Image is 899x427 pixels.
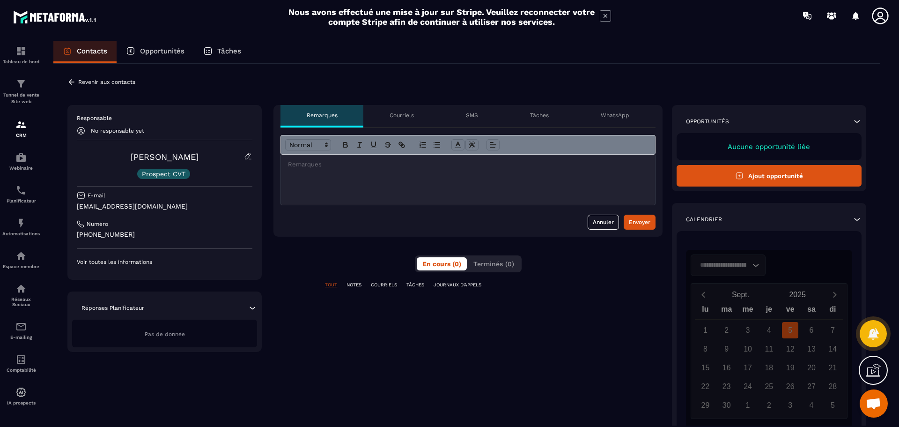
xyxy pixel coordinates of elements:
[13,8,97,25] img: logo
[2,59,40,64] p: Tableau de bord
[860,390,888,418] a: Ouvrir le chat
[2,133,40,138] p: CRM
[194,41,251,63] a: Tâches
[140,47,184,55] p: Opportunités
[434,282,481,288] p: JOURNAUX D'APPELS
[390,112,414,119] p: Courriels
[686,118,729,125] p: Opportunités
[91,127,144,134] p: No responsable yet
[686,142,852,151] p: Aucune opportunité liée
[145,331,185,337] span: Pas de donnée
[307,112,338,119] p: Remarques
[77,230,252,239] p: [PHONE_NUMBER]
[624,215,656,230] button: Envoyer
[629,217,650,227] div: Envoyer
[77,202,252,211] p: [EMAIL_ADDRESS][DOMAIN_NAME]
[371,282,397,288] p: COURRIELS
[217,47,241,55] p: Tâches
[346,282,361,288] p: NOTES
[468,257,520,270] button: Terminés (0)
[15,152,27,163] img: automations
[2,276,40,314] a: social-networksocial-networkRéseaux Sociaux
[2,264,40,269] p: Espace membre
[15,354,27,365] img: accountant
[88,192,105,199] p: E-mail
[588,215,619,230] button: Annuler
[601,112,629,119] p: WhatsApp
[2,335,40,340] p: E-mailing
[288,7,595,27] h2: Nous avons effectué une mise à jour sur Stripe. Veuillez reconnecter votre compte Stripe afin de ...
[417,257,467,270] button: En cours (0)
[77,114,252,122] p: Responsable
[15,321,27,332] img: email
[2,71,40,112] a: formationformationTunnel de vente Site web
[15,283,27,294] img: social-network
[2,314,40,347] a: emailemailE-mailing
[422,260,461,268] span: En cours (0)
[15,217,27,229] img: automations
[2,231,40,236] p: Automatisations
[15,250,27,262] img: automations
[2,367,40,373] p: Comptabilité
[15,387,27,398] img: automations
[15,185,27,196] img: scheduler
[2,145,40,178] a: automationsautomationsWebinaire
[325,282,337,288] p: TOUT
[686,216,722,223] p: Calendrier
[2,297,40,307] p: Réseaux Sociaux
[2,165,40,171] p: Webinaire
[406,282,424,288] p: TÂCHES
[2,347,40,380] a: accountantaccountantComptabilité
[2,112,40,145] a: formationformationCRM
[78,79,135,85] p: Revenir aux contacts
[473,260,514,268] span: Terminés (0)
[2,178,40,210] a: schedulerschedulerPlanificateur
[15,119,27,130] img: formation
[81,304,144,312] p: Réponses Planificateur
[53,41,117,63] a: Contacts
[2,210,40,243] a: automationsautomationsAutomatisations
[77,47,107,55] p: Contacts
[2,38,40,71] a: formationformationTableau de bord
[2,243,40,276] a: automationsautomationsEspace membre
[466,112,478,119] p: SMS
[530,112,549,119] p: Tâches
[142,171,185,177] p: Prospect CVT
[117,41,194,63] a: Opportunités
[15,78,27,90] img: formation
[131,152,199,162] a: [PERSON_NAME]
[77,258,252,266] p: Voir toutes les informations
[677,165,862,187] button: Ajout opportunité
[2,92,40,105] p: Tunnel de vente Site web
[15,45,27,57] img: formation
[2,198,40,203] p: Planificateur
[87,220,108,228] p: Numéro
[2,400,40,405] p: IA prospects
